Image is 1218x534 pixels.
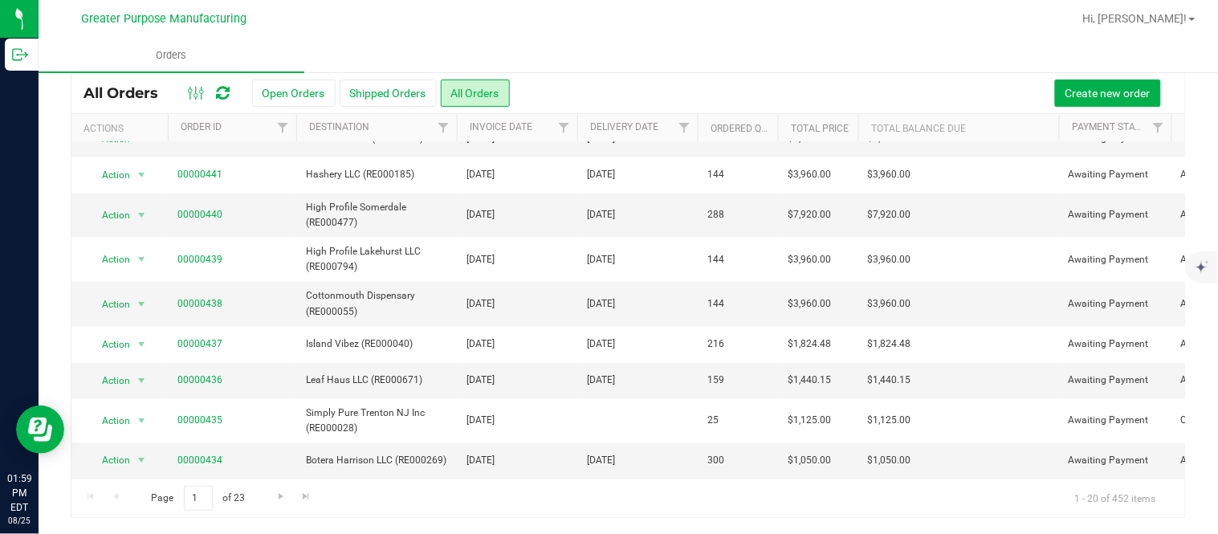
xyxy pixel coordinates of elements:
[868,296,911,312] span: $3,960.00
[88,369,131,392] span: Action
[306,200,447,230] span: High Profile Somerdale (RE000477)
[466,454,495,469] span: [DATE]
[177,336,222,352] a: 00000437
[134,48,208,63] span: Orders
[788,296,831,312] span: $3,960.00
[587,296,615,312] span: [DATE]
[858,114,1059,142] th: Total Balance Due
[132,333,152,356] span: select
[707,167,724,182] span: 144
[587,252,615,267] span: [DATE]
[81,12,246,26] span: Greater Purpose Manufacturing
[707,252,724,267] span: 144
[84,123,161,134] div: Actions
[306,167,447,182] span: Hashery LLC (RE000185)
[7,515,31,527] p: 08/25
[309,121,369,132] a: Destination
[466,252,495,267] span: [DATE]
[587,454,615,469] span: [DATE]
[88,293,131,316] span: Action
[132,293,152,316] span: select
[181,121,222,132] a: Order ID
[707,207,724,222] span: 288
[1069,167,1162,182] span: Awaiting Payment
[788,207,831,222] span: $7,920.00
[707,336,724,352] span: 216
[788,336,831,352] span: $1,824.48
[1069,207,1162,222] span: Awaiting Payment
[12,47,28,63] inline-svg: Outbound
[132,450,152,472] span: select
[711,123,772,134] a: Ordered qty
[868,413,911,428] span: $1,125.00
[788,454,831,469] span: $1,050.00
[868,252,911,267] span: $3,960.00
[306,288,447,319] span: Cottonmouth Dispensary (RE000055)
[132,369,152,392] span: select
[177,252,222,267] a: 00000439
[587,373,615,388] span: [DATE]
[470,121,532,132] a: Invoice Date
[88,450,131,472] span: Action
[252,79,336,107] button: Open Orders
[868,336,911,352] span: $1,824.48
[137,486,259,511] span: Page of 23
[466,296,495,312] span: [DATE]
[1069,336,1162,352] span: Awaiting Payment
[177,413,222,428] a: 00000435
[1072,121,1152,132] a: Payment Status
[788,373,831,388] span: $1,440.15
[132,248,152,271] span: select
[466,167,495,182] span: [DATE]
[177,454,222,469] a: 00000434
[84,84,174,102] span: All Orders
[791,123,849,134] a: Total Price
[587,336,615,352] span: [DATE]
[306,454,447,469] span: Botera Harrison LLC (RE000269)
[466,207,495,222] span: [DATE]
[1145,114,1171,141] a: Filter
[1069,454,1162,469] span: Awaiting Payment
[441,79,510,107] button: All Orders
[88,248,131,271] span: Action
[707,296,724,312] span: 144
[269,486,292,508] a: Go to the next page
[88,164,131,186] span: Action
[295,486,318,508] a: Go to the last page
[39,39,304,72] a: Orders
[177,167,222,182] a: 00000441
[306,373,447,388] span: Leaf Haus LLC (RE000671)
[306,336,447,352] span: Island Vibez (RE000040)
[707,373,724,388] span: 159
[587,167,615,182] span: [DATE]
[7,471,31,515] p: 01:59 PM EDT
[1069,373,1162,388] span: Awaiting Payment
[306,406,447,436] span: Simply Pure Trenton NJ Inc (RE000028)
[466,336,495,352] span: [DATE]
[788,167,831,182] span: $3,960.00
[1062,486,1169,510] span: 1 - 20 of 452 items
[1083,12,1187,25] span: Hi, [PERSON_NAME]!
[1065,87,1151,100] span: Create new order
[788,252,831,267] span: $3,960.00
[1055,79,1161,107] button: Create new order
[88,333,131,356] span: Action
[590,121,658,132] a: Delivery Date
[868,454,911,469] span: $1,050.00
[177,373,222,388] a: 00000436
[466,373,495,388] span: [DATE]
[1069,252,1162,267] span: Awaiting Payment
[16,406,64,454] iframe: Resource center
[707,454,724,469] span: 300
[671,114,698,141] a: Filter
[184,486,213,511] input: 1
[132,204,152,226] span: select
[707,413,719,428] span: 25
[868,207,911,222] span: $7,920.00
[88,410,131,432] span: Action
[587,207,615,222] span: [DATE]
[132,164,152,186] span: select
[340,79,437,107] button: Shipped Orders
[1069,296,1162,312] span: Awaiting Payment
[868,373,911,388] span: $1,440.15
